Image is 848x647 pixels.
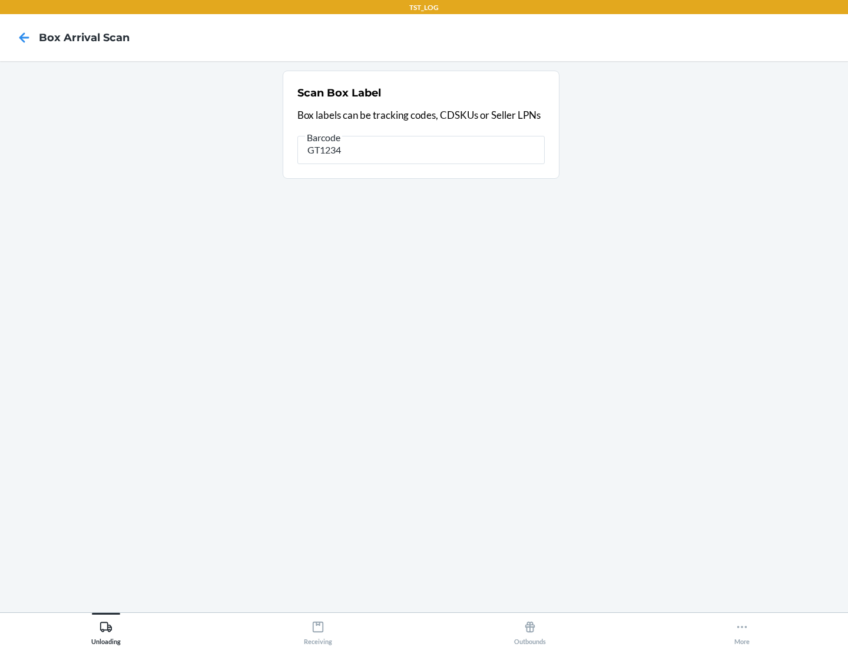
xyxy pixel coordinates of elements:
[305,132,342,144] span: Barcode
[212,613,424,645] button: Receiving
[39,30,130,45] h4: Box Arrival Scan
[304,616,332,645] div: Receiving
[91,616,121,645] div: Unloading
[734,616,750,645] div: More
[297,108,545,123] p: Box labels can be tracking codes, CDSKUs or Seller LPNs
[297,85,381,101] h2: Scan Box Label
[297,136,545,164] input: Barcode
[514,616,546,645] div: Outbounds
[409,2,439,13] p: TST_LOG
[424,613,636,645] button: Outbounds
[636,613,848,645] button: More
